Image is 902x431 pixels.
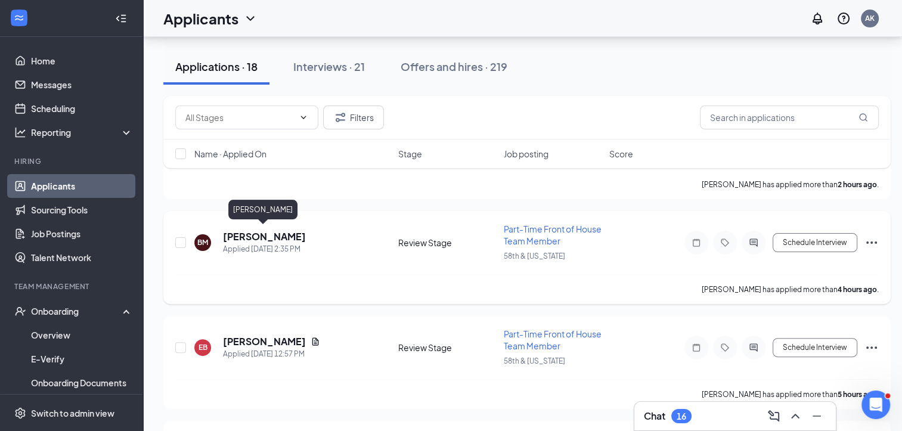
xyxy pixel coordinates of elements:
button: ComposeMessage [764,407,783,426]
button: Filter Filters [323,106,384,129]
div: Hiring [14,156,131,166]
div: Review Stage [398,342,497,354]
div: BM [197,237,208,247]
a: Messages [31,73,133,97]
svg: ChevronDown [243,11,258,26]
p: [PERSON_NAME] has applied more than . [702,179,879,190]
div: Applied [DATE] 12:57 PM [223,348,320,360]
span: Part-Time Front of House Team Member [504,328,602,351]
svg: MagnifyingGlass [858,113,868,122]
span: Stage [398,148,422,160]
a: Applicants [31,174,133,198]
a: Onboarding Documents [31,371,133,395]
svg: Analysis [14,126,26,138]
span: Job posting [504,148,548,160]
svg: QuestionInfo [836,11,851,26]
svg: Settings [14,407,26,419]
svg: Ellipses [864,235,879,250]
a: Scheduling [31,97,133,120]
svg: Ellipses [864,340,879,355]
svg: ActiveChat [746,238,761,247]
div: Applications · 18 [175,59,258,74]
button: ChevronUp [786,407,805,426]
svg: Minimize [810,409,824,423]
div: 16 [677,411,686,421]
span: 58th & [US_STATE] [504,356,565,365]
div: EB [199,342,207,352]
iframe: Intercom live chat [861,390,890,419]
div: [PERSON_NAME] [228,200,297,219]
svg: Document [311,337,320,346]
svg: Filter [333,110,348,125]
p: [PERSON_NAME] has applied more than . [702,389,879,399]
div: Onboarding [31,305,123,317]
div: Review Stage [398,237,497,249]
div: Applied [DATE] 2:35 PM [223,243,306,255]
svg: UserCheck [14,305,26,317]
a: Talent Network [31,246,133,269]
div: Switch to admin view [31,407,114,419]
svg: Collapse [115,13,127,24]
h1: Applicants [163,8,238,29]
svg: Notifications [810,11,824,26]
a: Overview [31,323,133,347]
span: Score [609,148,633,160]
button: Minimize [807,407,826,426]
b: 2 hours ago [838,180,877,189]
div: Team Management [14,281,131,292]
div: Interviews · 21 [293,59,365,74]
svg: WorkstreamLogo [13,12,25,24]
h3: Chat [644,410,665,423]
a: Job Postings [31,222,133,246]
svg: Note [689,343,703,352]
input: All Stages [185,111,294,124]
div: AK [865,13,875,23]
span: Name · Applied On [194,148,266,160]
svg: Tag [718,238,732,247]
b: 5 hours ago [838,390,877,399]
button: Schedule Interview [773,233,857,252]
a: E-Verify [31,347,133,371]
svg: ComposeMessage [767,409,781,423]
svg: ChevronDown [299,113,308,122]
h5: [PERSON_NAME] [223,230,306,243]
button: Schedule Interview [773,338,857,357]
div: Offers and hires · 219 [401,59,507,74]
svg: ChevronUp [788,409,802,423]
span: Part-Time Front of House Team Member [504,224,602,246]
svg: ActiveChat [746,343,761,352]
input: Search in applications [700,106,879,129]
p: [PERSON_NAME] has applied more than . [702,284,879,294]
h5: [PERSON_NAME] [223,335,306,348]
b: 4 hours ago [838,285,877,294]
svg: Note [689,238,703,247]
svg: Tag [718,343,732,352]
a: Sourcing Tools [31,198,133,222]
span: 58th & [US_STATE] [504,252,565,261]
div: Reporting [31,126,134,138]
a: Home [31,49,133,73]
